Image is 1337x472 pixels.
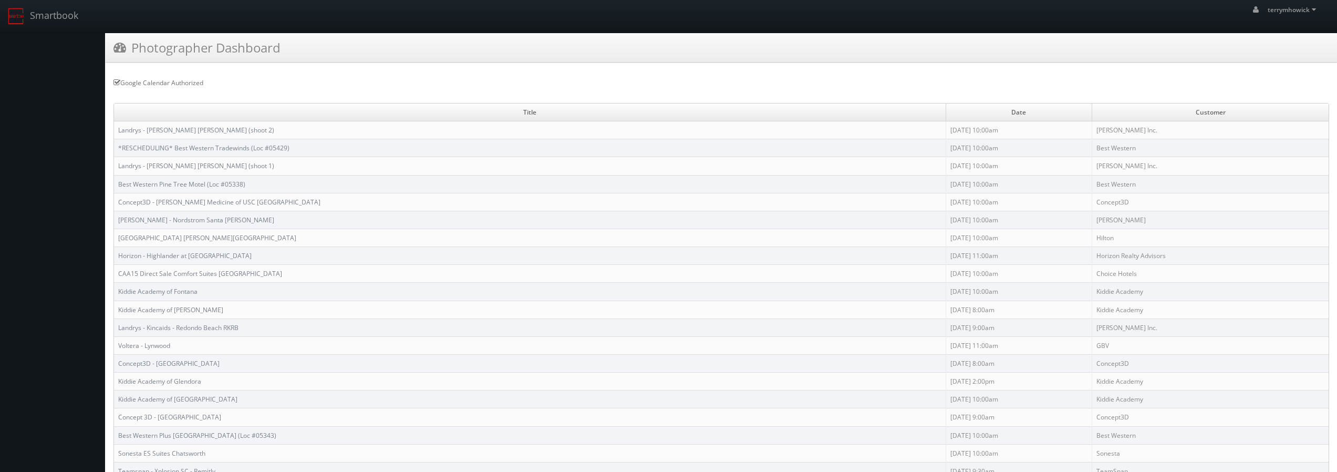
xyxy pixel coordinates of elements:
[1092,336,1329,354] td: GBV
[118,377,201,386] a: Kiddie Academy of Glendora
[1092,283,1329,301] td: Kiddie Academy
[1092,319,1329,336] td: [PERSON_NAME] Inc.
[118,413,221,422] a: Concept 3D - [GEOGRAPHIC_DATA]
[118,269,282,278] a: CAA15 Direct Sale Comfort Suites [GEOGRAPHIC_DATA]
[946,319,1092,336] td: [DATE] 9:00am
[1092,139,1329,157] td: Best Western
[1092,301,1329,319] td: Kiddie Academy
[1092,211,1329,229] td: [PERSON_NAME]
[1092,444,1329,462] td: Sonesta
[118,449,205,458] a: Sonesta ES Suites Chatsworth
[118,161,274,170] a: Landrys - [PERSON_NAME] [PERSON_NAME] (shoot 1)
[118,233,296,242] a: [GEOGRAPHIC_DATA] [PERSON_NAME][GEOGRAPHIC_DATA]
[118,251,252,260] a: Horizon - Highlander at [GEOGRAPHIC_DATA]
[113,78,1329,87] div: Google Calendar Authorized
[946,104,1092,121] td: Date
[946,354,1092,372] td: [DATE] 8:00am
[1268,5,1319,14] span: terrymhowick
[946,193,1092,211] td: [DATE] 10:00am
[946,444,1092,462] td: [DATE] 10:00am
[946,408,1092,426] td: [DATE] 9:00am
[1092,157,1329,175] td: [PERSON_NAME] Inc.
[946,265,1092,283] td: [DATE] 10:00am
[1092,175,1329,193] td: Best Western
[118,431,276,440] a: Best Western Plus [GEOGRAPHIC_DATA] (Loc #05343)
[946,336,1092,354] td: [DATE] 11:00am
[946,211,1092,229] td: [DATE] 10:00am
[946,391,1092,408] td: [DATE] 10:00am
[946,247,1092,265] td: [DATE] 11:00am
[1092,391,1329,408] td: Kiddie Academy
[946,121,1092,139] td: [DATE] 10:00am
[118,126,274,135] a: Landrys - [PERSON_NAME] [PERSON_NAME] (shoot 2)
[113,38,281,57] h3: Photographer Dashboard
[946,139,1092,157] td: [DATE] 10:00am
[946,175,1092,193] td: [DATE] 10:00am
[946,157,1092,175] td: [DATE] 10:00am
[1092,193,1329,211] td: Concept3D
[1092,229,1329,247] td: Hilton
[946,301,1092,319] td: [DATE] 8:00am
[118,216,274,224] a: [PERSON_NAME] - Nordstrom Santa [PERSON_NAME]
[946,426,1092,444] td: [DATE] 10:00am
[946,373,1092,391] td: [DATE] 2:00pm
[1092,247,1329,265] td: Horizon Realty Advisors
[118,323,239,332] a: Landrys - Kincaids - Redondo Beach RKRB
[118,180,245,189] a: Best Western Pine Tree Motel (Loc #05338)
[946,229,1092,247] td: [DATE] 10:00am
[118,143,289,152] a: *RESCHEDULING* Best Western Tradewinds (Loc #05429)
[1092,426,1329,444] td: Best Western
[1092,373,1329,391] td: Kiddie Academy
[1092,408,1329,426] td: Concept3D
[118,341,170,350] a: Voltera - Lynwood
[114,104,946,121] td: Title
[118,359,220,368] a: Concept3D - [GEOGRAPHIC_DATA]
[1092,265,1329,283] td: Choice Hotels
[8,8,25,25] img: smartbook-logo.png
[118,305,223,314] a: Kiddie Academy of [PERSON_NAME]
[118,395,237,404] a: Kiddie Academy of [GEOGRAPHIC_DATA]
[1092,354,1329,372] td: Concept3D
[118,287,198,296] a: Kiddie Academy of Fontana
[946,283,1092,301] td: [DATE] 10:00am
[118,198,320,207] a: Concept3D - [PERSON_NAME] Medicine of USC [GEOGRAPHIC_DATA]
[1092,104,1329,121] td: Customer
[1092,121,1329,139] td: [PERSON_NAME] Inc.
